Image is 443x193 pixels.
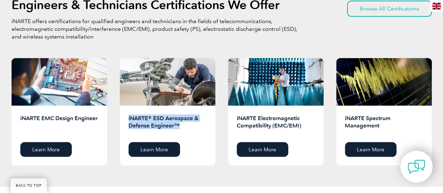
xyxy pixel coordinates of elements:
[237,115,315,137] h2: iNARTE Electromagnetic Compatibility (EMC/EMI)
[347,1,432,17] a: Browse All Certifications
[345,115,423,137] h2: iNARTE Spectrum Management
[432,3,441,9] img: en
[129,115,207,137] h2: iNARTE® ESD Aerospace & Defense Engineer™
[408,158,425,175] img: contact-chat.png
[12,18,299,41] p: iNARTE offers certifications for qualified engineers and technicians in the fields of telecommuni...
[129,142,180,157] a: Learn More
[20,115,98,137] h2: iNARTE EMC Design Engineer
[345,142,396,157] a: Learn More
[237,142,288,157] a: Learn More
[20,142,72,157] a: Learn More
[11,178,47,193] a: BACK TO TOP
